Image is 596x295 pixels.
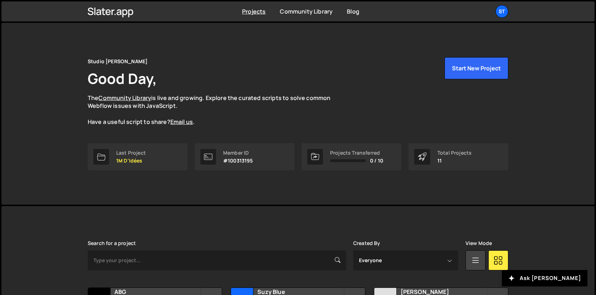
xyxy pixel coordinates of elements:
[495,5,508,18] a: St
[116,158,146,164] p: 1M D'Idées
[242,7,266,15] a: Projects
[502,270,587,286] button: Ask [PERSON_NAME]
[437,158,472,164] p: 11
[170,118,193,126] a: Email us
[88,240,136,246] label: Search for a project
[88,94,344,126] p: The is live and growing. Explore the curated scripts to solve common Webflow issues with JavaScri...
[88,143,187,170] a: Last Project 1M D'Idées
[88,57,148,66] div: Studio [PERSON_NAME]
[98,94,151,102] a: Community Library
[370,158,383,164] span: 0 / 10
[116,150,146,156] div: Last Project
[330,150,383,156] div: Projects Transferred
[223,158,253,164] p: #100313195
[88,250,346,270] input: Type your project...
[347,7,359,15] a: Blog
[280,7,333,15] a: Community Library
[445,57,508,79] button: Start New Project
[437,150,472,156] div: Total Projects
[353,240,380,246] label: Created By
[223,150,253,156] div: Member ID
[466,240,492,246] label: View Mode
[88,69,157,88] h1: Good Day,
